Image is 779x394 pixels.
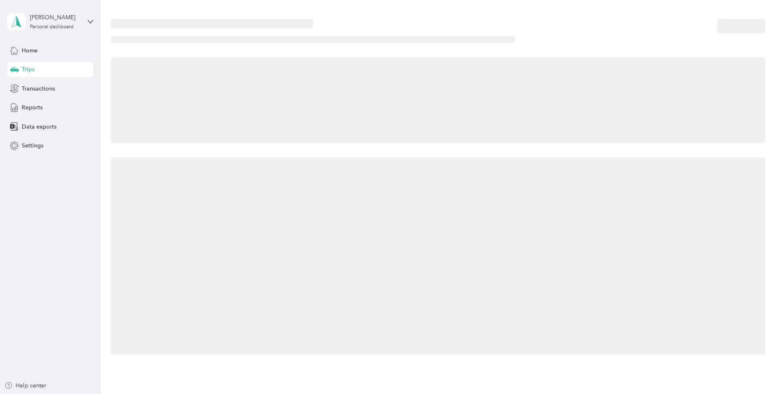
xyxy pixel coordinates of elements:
[5,381,46,390] button: Help center
[22,65,34,74] span: Trips
[22,141,43,150] span: Settings
[22,103,43,112] span: Reports
[30,13,81,22] div: [PERSON_NAME]
[22,46,38,55] span: Home
[22,122,57,131] span: Data exports
[30,25,74,29] div: Personal dashboard
[733,348,779,394] iframe: Everlance-gr Chat Button Frame
[22,84,55,93] span: Transactions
